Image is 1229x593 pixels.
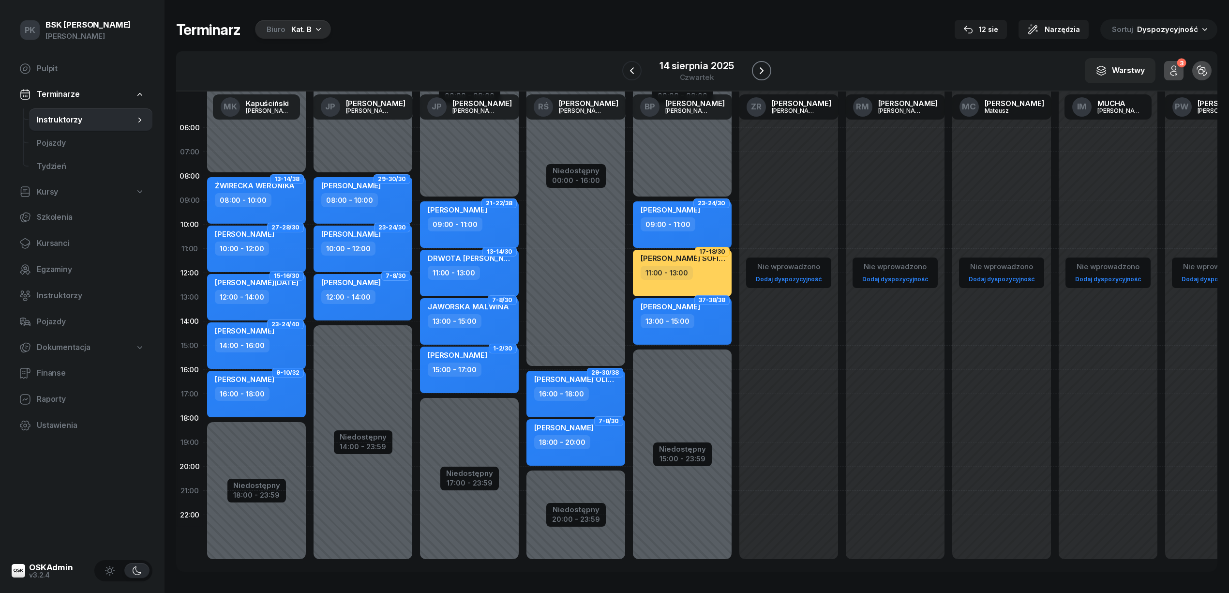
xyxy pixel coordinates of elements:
[313,94,413,120] a: JP[PERSON_NAME][PERSON_NAME]
[246,100,292,107] div: Kapuściński
[215,326,274,335] span: [PERSON_NAME]
[37,393,145,406] span: Raporty
[858,260,932,273] div: Nie wprowadzono
[493,348,512,350] span: 1-2/30
[1019,20,1089,39] button: Narzędzia
[215,181,295,190] span: ŻWIRECKA WERONIKA
[1071,260,1145,273] div: Nie wprowadzono
[641,266,693,280] div: 11:00 - 13:00
[739,94,839,120] a: ZR[PERSON_NAME][PERSON_NAME]
[176,334,203,358] div: 15:00
[1164,61,1184,80] button: 3
[176,430,203,455] div: 19:00
[552,506,600,513] div: Niedostępny
[176,261,203,285] div: 12:00
[965,260,1038,273] div: Nie wprowadzono
[526,94,626,120] a: RŚ[PERSON_NAME][PERSON_NAME]
[37,211,145,224] span: Szkolenia
[37,341,90,354] span: Dokumentacja
[559,107,605,114] div: [PERSON_NAME]
[552,167,600,174] div: Niedostępny
[428,205,487,214] span: [PERSON_NAME]
[534,435,590,449] div: 18:00 - 20:00
[552,513,600,523] div: 20:00 - 23:59
[428,350,487,360] span: [PERSON_NAME]
[446,468,493,489] button: Niedostępny17:00 - 23:59
[492,299,512,301] span: 7-8/30
[985,107,1031,114] div: Mateusz
[659,74,734,81] div: czwartek
[215,387,270,401] div: 16:00 - 18:00
[12,181,152,203] a: Kursy
[985,100,1044,107] div: [PERSON_NAME]
[215,338,270,352] div: 14:00 - 16:00
[176,285,203,309] div: 13:00
[37,289,145,302] span: Instruktorzy
[665,107,712,114] div: [PERSON_NAME]
[534,375,622,384] span: [PERSON_NAME] OLIWIA
[274,275,300,277] span: 15-16/30
[659,61,734,71] div: 14 sierpnia 2025
[1100,19,1217,40] button: Sortuj Dyspozycyjność
[37,88,79,101] span: Terminarze
[420,94,520,120] a: JP[PERSON_NAME][PERSON_NAME]
[325,103,335,111] span: JP
[752,258,825,287] button: Nie wprowadzonoDodaj dyspozycyjność
[428,363,481,377] div: 15:00 - 17:00
[37,367,145,380] span: Finanse
[752,260,825,273] div: Nie wprowadzono
[29,563,73,572] div: OSKAdmin
[213,94,300,120] a: MKKapuściński[PERSON_NAME]
[878,107,925,114] div: [PERSON_NAME]
[45,30,131,43] div: [PERSON_NAME]
[1137,25,1198,34] span: Dyspozycyjność
[176,455,203,479] div: 20:00
[176,503,203,527] div: 22:00
[641,254,726,263] span: [PERSON_NAME] SOFIIA
[12,284,152,307] a: Instruktorzy
[1175,103,1189,111] span: PW
[321,193,378,207] div: 08:00 - 10:00
[246,107,292,114] div: [PERSON_NAME]
[858,274,932,285] a: Dodaj dyspozycyjność
[340,441,387,451] div: 14:00 - 23:59
[386,275,406,277] span: 7-8/30
[176,358,203,382] div: 16:00
[271,323,300,325] span: 23-24/40
[346,107,392,114] div: [PERSON_NAME]
[233,489,280,499] div: 18:00 - 23:59
[321,290,375,304] div: 12:00 - 14:00
[858,258,932,287] button: Nie wprowadzonoDodaj dyspozycyjność
[446,477,493,487] div: 17:00 - 23:59
[25,26,36,34] span: PK
[878,100,938,107] div: [PERSON_NAME]
[12,206,152,229] a: Szkolenia
[37,114,135,126] span: Instruktorzy
[215,290,269,304] div: 12:00 - 14:00
[699,299,725,301] span: 37-38/38
[12,362,152,385] a: Finanse
[215,242,269,256] div: 10:00 - 12:00
[955,20,1007,39] button: 12 sie
[632,94,733,120] a: BP[PERSON_NAME][PERSON_NAME]
[346,100,405,107] div: [PERSON_NAME]
[29,108,152,132] a: Instruktorzy
[772,100,831,107] div: [PERSON_NAME]
[321,229,381,239] span: [PERSON_NAME]
[45,21,131,29] div: BSK [PERSON_NAME]
[215,278,299,287] span: [PERSON_NAME][DATE]
[428,266,480,280] div: 11:00 - 13:00
[641,217,695,231] div: 09:00 - 11:00
[321,242,375,256] div: 10:00 - 12:00
[591,372,619,374] span: 29-30/38
[176,382,203,406] div: 17:00
[965,258,1038,287] button: Nie wprowadzonoDodaj dyspozycyjność
[12,388,152,411] a: Raporty
[699,251,725,253] span: 17-18/30
[752,274,825,285] a: Dodaj dyspozycyjność
[552,165,600,186] button: Niedostępny00:00 - 16:00
[772,107,818,114] div: [PERSON_NAME]
[12,414,152,437] a: Ustawienia
[1097,100,1144,107] div: MUCHA
[176,479,203,503] div: 21:00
